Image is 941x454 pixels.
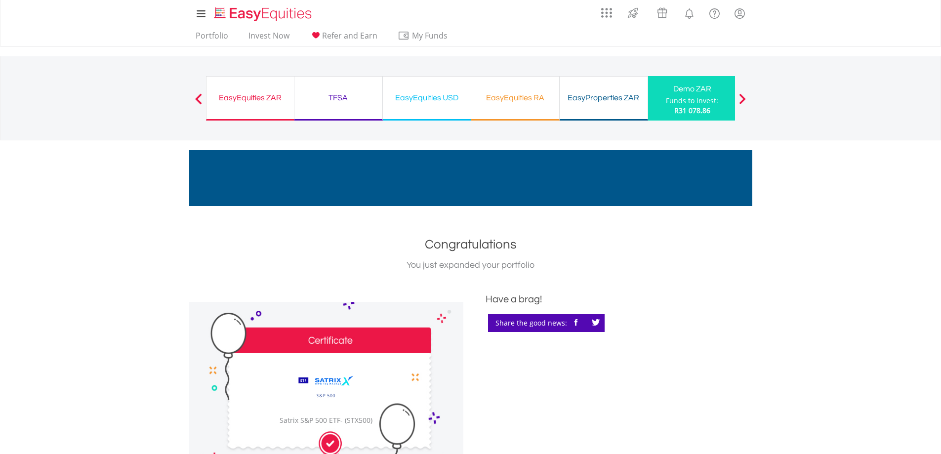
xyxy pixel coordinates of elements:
[677,2,702,22] a: Notifications
[290,366,362,411] img: EQU.ZA.STX500.png
[210,2,316,22] a: Home page
[625,5,641,21] img: thrive-v2.svg
[666,96,718,106] div: Funds to invest:
[245,31,293,46] a: Invest Now
[340,415,372,425] span: - (STX500)
[189,236,752,253] h1: Congratulations
[654,82,731,96] div: Demo ZAR
[477,91,553,105] div: EasyEquities RA
[278,415,374,425] div: Satrix S&P 500 ETF
[306,31,381,46] a: Refer and Earn
[654,5,670,21] img: vouchers-v2.svg
[189,98,208,108] button: Previous
[601,7,612,18] img: grid-menu-icon.svg
[702,2,727,22] a: FAQ's and Support
[322,30,377,41] span: Refer and Earn
[398,29,462,42] span: My Funds
[595,2,618,18] a: AppsGrid
[212,91,288,105] div: EasyEquities ZAR
[189,150,752,206] img: EasyMortage Promotion Banner
[727,2,752,24] a: My Profile
[648,2,677,21] a: Vouchers
[733,98,752,108] button: Next
[488,314,605,332] div: Share the good news:
[212,6,316,22] img: EasyEquities_Logo.png
[674,106,710,115] span: R31 078.86
[189,258,752,272] div: You just expanded your portfolio
[389,91,465,105] div: EasyEquities USD
[192,31,232,46] a: Portfolio
[300,91,376,105] div: TFSA
[566,91,642,105] div: EasyProperties ZAR
[486,292,752,307] div: Have a brag!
